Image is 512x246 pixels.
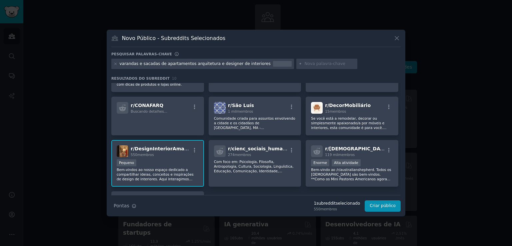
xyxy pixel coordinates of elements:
font: DecorMobiliário [329,103,371,108]
font: r/ [325,103,329,108]
font: r/ [131,146,135,151]
font: São Luís [232,103,254,108]
font: 274 [228,153,235,157]
font: Novo Público - Subreddits Selecionados [122,35,226,41]
font: Se você está a remodelar, decorar ou simplesmente apaixonado/a por móveis e interiores, esta comu... [311,116,393,176]
font: varandas e sacadas de apartamentos arquitetura e designer de interiores [120,61,271,66]
font: CONAFARQ [135,103,163,108]
font: r/ [228,146,232,151]
font: 550 [314,207,320,211]
font: [DEMOGRAPHIC_DATA] Australiano [329,146,420,151]
font: Comunidade criada para assuntos envolvendo a cidade e os cidadãos de [GEOGRAPHIC_DATA], MA - [DEM... [214,116,295,158]
img: DecorMobiliario [311,102,323,114]
font: 1 [314,201,316,206]
button: Pontas [111,200,139,212]
img: DesignInteriorAmador [117,145,128,157]
font: r/ [131,103,135,108]
font: Pesquisar palavras-chave [111,52,172,56]
font: subreddit [316,201,336,206]
img: São Luís [214,102,226,114]
font: Enorme [313,161,327,165]
font: membros [237,109,253,113]
font: membros [320,207,337,211]
font: membros [137,153,154,157]
button: Criar público [365,200,401,212]
font: membros [235,153,251,157]
font: DesignInteriorAmador [135,146,193,151]
input: Nova palavra-chave [304,61,355,67]
font: 550 [131,153,137,157]
font: cienc_sociais_humanas [232,146,292,151]
font: membros [338,153,355,157]
font: membros [330,109,346,113]
font: Com foco em: Psicologia, Filosofia, Antropologia, Cultura, Sociologia, Linguística, Educação, Com... [214,160,294,196]
font: 10 [172,76,177,80]
font: Buscando detalhes... [131,109,167,113]
font: Resultados do Subreddit [111,76,170,80]
font: r/ [228,103,232,108]
font: Bem-vindo ao /r/australianshepherd. Todos os [DEMOGRAPHIC_DATA] são bem-vindos. **Como os Mini Pa... [311,168,393,242]
font: 1 mil [228,109,237,113]
font: 119 mil [325,153,338,157]
font: Pequeno [119,161,134,165]
font: Criar público [370,203,396,208]
font: r/ [325,146,329,151]
font: Bem-vindos ao nosso espaço dedicado a compartilhar ideias, conceitos e inspirações de design de i... [117,168,194,195]
font: selecionado [336,201,360,206]
font: Alta atividade [334,161,358,165]
font: Pontas [114,203,129,208]
font: 15 [325,109,329,113]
